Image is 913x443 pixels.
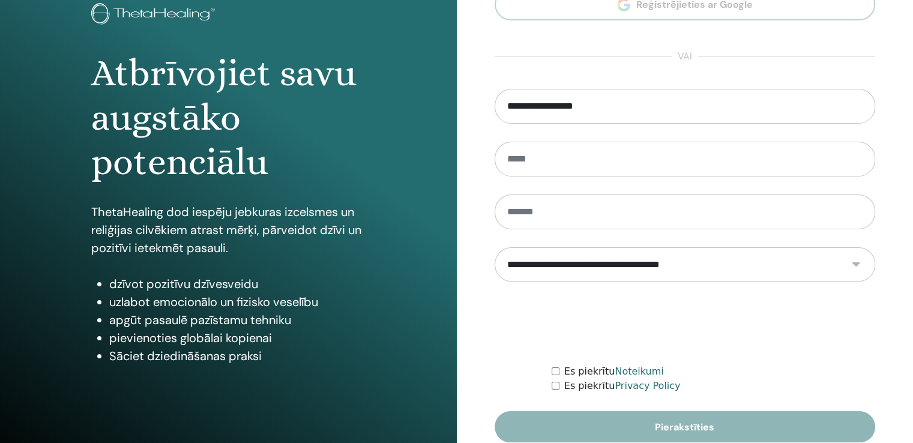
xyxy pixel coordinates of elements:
li: Sāciet dziedināšanas praksi [109,347,366,365]
iframe: reCAPTCHA [594,300,776,346]
li: uzlabot emocionālo un fizisko veselību [109,293,366,311]
a: Privacy Policy [615,380,680,391]
li: pievienoties globālai kopienai [109,329,366,347]
a: Noteikumi [615,366,663,377]
li: dzīvot pozitīvu dzīvesveidu [109,275,366,293]
p: ThetaHealing dod iespēju jebkuras izcelsmes un reliģijas cilvēkiem atrast mērķi, pārveidot dzīvi ... [91,203,366,257]
label: Es piekrītu [564,379,681,393]
label: Es piekrītu [564,364,664,379]
h1: Atbrīvojiet savu augstāko potenciālu [91,51,366,185]
span: vai [672,49,698,64]
li: apgūt pasaulē pazīstamu tehniku [109,311,366,329]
